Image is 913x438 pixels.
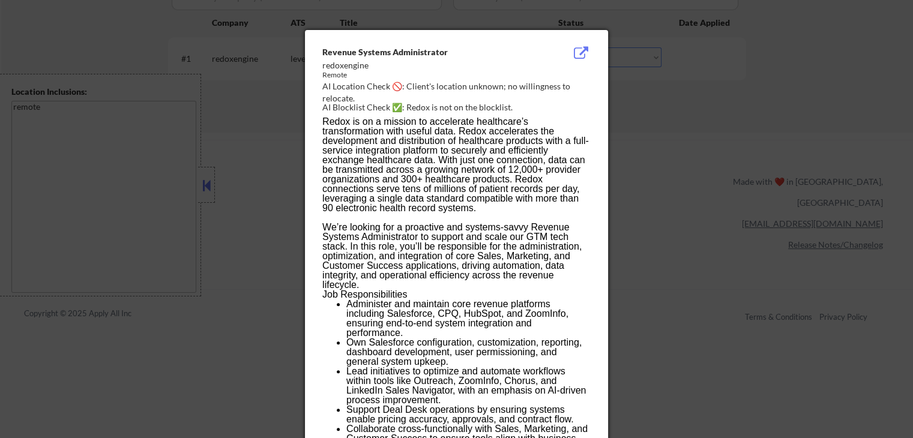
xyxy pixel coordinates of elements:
[322,80,595,104] div: AI Location Check 🚫: Client's location unknown; no willingness to relocate.
[346,338,590,367] li: Own Salesforce configuration, customization, reporting, dashboard development, user permissioning...
[322,290,590,299] h3: Job Responsibilities
[322,70,530,80] div: Remote
[322,222,582,290] span: We’re looking for a proactive and systems-savvy Revenue Systems Administrator to support and scal...
[322,101,595,113] div: AI Blocklist Check ✅: Redox is not on the blocklist.
[322,116,589,213] span: Redox is on a mission to accelerate healthcare’s transformation with useful data. Redox accelerat...
[346,367,590,405] li: Lead initiatives to optimize and automate workflows within tools like Outreach, ZoomInfo, Chorus,...
[346,405,590,424] li: Support Deal Desk operations by ensuring systems enable pricing accuracy, approvals, and contract...
[322,59,530,71] div: redoxengine
[322,46,530,58] div: Revenue Systems Administrator
[346,299,590,338] li: Administer and maintain core revenue platforms including Salesforce, CPQ, HubSpot, and ZoomInfo, ...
